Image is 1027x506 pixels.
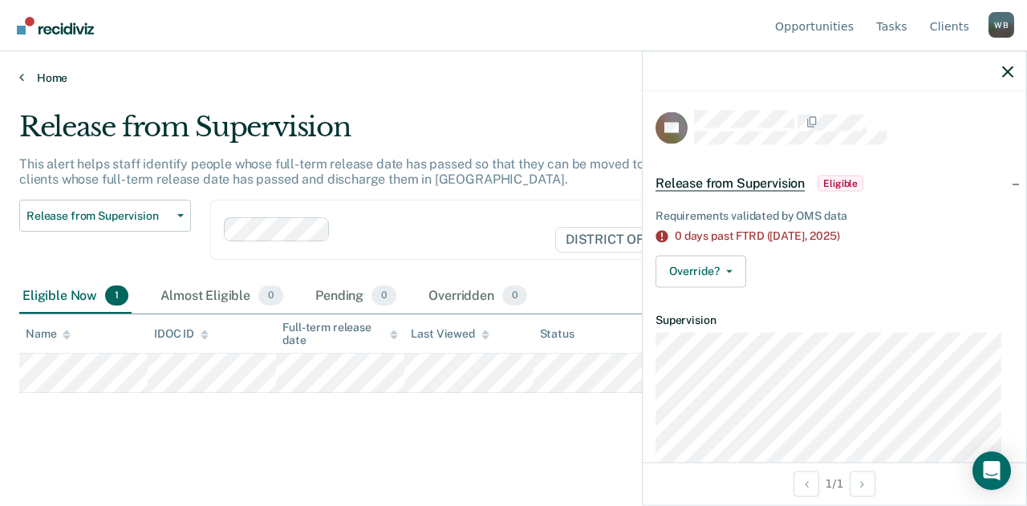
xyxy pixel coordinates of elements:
button: Previous Opportunity [794,471,819,496]
span: Eligible [818,175,863,191]
p: This alert helps staff identify people whose full-term release date has passed so that they can b... [19,156,919,187]
button: Profile dropdown button [988,12,1014,38]
div: IDOC ID [154,327,209,341]
span: Release from Supervision [26,209,171,223]
div: 1 / 1 [643,462,1026,504]
a: Home [19,71,1008,85]
div: Full-term release date [282,321,398,348]
img: Recidiviz [17,17,94,34]
div: Almost Eligible [157,279,286,314]
div: Name [26,327,71,341]
button: Next Opportunity [850,471,875,496]
div: Open Intercom Messenger [972,451,1011,490]
div: Overridden [425,279,530,314]
button: Override? [656,255,746,287]
div: W B [988,12,1014,38]
div: Release from SupervisionEligible [643,157,1026,208]
span: Release from Supervision [656,175,805,191]
div: Requirements validated by OMS data [656,208,1013,222]
div: Eligible Now [19,279,132,314]
div: Status [540,327,574,341]
span: DISTRICT OFFICE 4, [GEOGRAPHIC_DATA] [555,227,843,253]
dt: Supervision [656,313,1013,326]
div: Pending [312,279,400,314]
span: 0 [502,285,527,306]
div: Last Viewed [411,327,489,341]
span: 1 [105,285,128,306]
span: 0 [371,285,396,306]
span: 2025) [810,229,839,241]
span: 0 [258,285,283,306]
div: 0 days past FTRD ([DATE], [675,229,1013,242]
div: Release from Supervision [19,111,944,156]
